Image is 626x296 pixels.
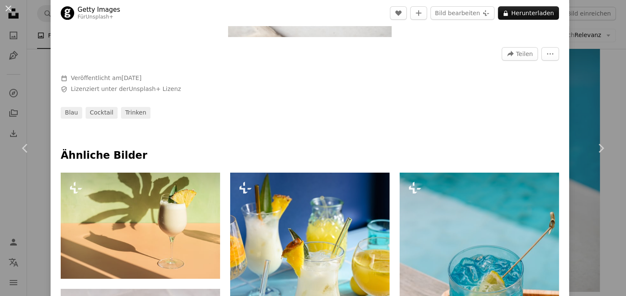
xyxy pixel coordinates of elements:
a: Cocktail [86,107,118,119]
button: Gefällt mir [390,6,407,20]
a: Weiter [575,108,626,189]
img: Ein mit einem Getränk gefülltes Glas auf einem Tisch [61,173,220,279]
span: Veröffentlicht am [71,75,142,81]
button: Bild bearbeiten [430,6,494,20]
a: Getty Images [78,5,120,14]
span: Teilen [516,48,533,60]
img: Zum Profil von Getty Images [61,6,74,20]
a: blau [61,107,82,119]
button: Zu Kollektion hinzufügen [410,6,427,20]
time: 12. September 2022 um 21:38:42 MESZ [121,75,141,81]
a: trinken [121,107,150,119]
a: ein Tablett mit einem Getränk und einer Blume darauf [400,288,559,296]
a: Unsplash+ [86,14,113,20]
a: Unsplash+ Lizenz [129,85,181,92]
div: Für [78,14,120,21]
button: Dieses Bild teilen [502,47,538,61]
a: Ein Tisch mit Gläsern, die mit verschiedenen Getränken gefüllt sind [230,288,390,296]
a: Ein mit einem Getränk gefülltes Glas auf einem Tisch [61,222,220,229]
button: Herunterladen [498,6,559,20]
span: Lizenziert unter der [71,85,181,93]
h4: Ähnliche Bilder [61,149,559,163]
button: Weitere Aktionen [541,47,559,61]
